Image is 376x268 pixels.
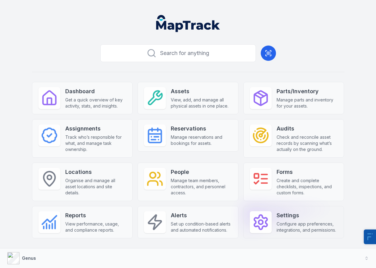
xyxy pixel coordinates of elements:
strong: Audits [277,124,338,133]
a: AuditsCheck and reconcile asset records by scanning what’s actually on the ground. [243,119,344,158]
strong: People [171,168,232,176]
a: ReservationsManage reservations and bookings for assets. [138,119,238,152]
span: Organise and manage all asset locations and site details. [65,178,127,196]
strong: Locations [65,168,127,176]
span: Configure app preferences, integrations, and permissions. [277,221,338,233]
a: AssetsView, add, and manage all physical assets in one place. [138,82,238,114]
span: View, add, and manage all physical assets in one place. [171,97,232,109]
a: PeopleManage team members, contractors, and personnel access. [138,163,238,201]
strong: Assignments [65,124,127,133]
a: DashboardGet a quick overview of key activity, stats, and insights. [32,82,133,114]
span: Manage parts and inventory for your assets. [277,97,338,109]
span: Search for anything [160,49,209,57]
a: AssignmentsTrack who’s responsible for what, and manage task ownership. [32,119,133,158]
strong: Alerts [171,211,232,220]
strong: Genus [22,255,36,261]
strong: Settings [277,211,338,220]
span: View performance, usage, and compliance reports. [65,221,127,233]
a: Parts/InventoryManage parts and inventory for your assets. [243,82,344,114]
strong: Dashboard [65,87,127,96]
span: Manage team members, contractors, and personnel access. [171,178,232,196]
span: Track who’s responsible for what, and manage task ownership. [65,134,127,152]
span: Get a quick overview of key activity, stats, and insights. [65,97,127,109]
a: AlertsSet up condition-based alerts and automated notifications. [138,206,238,238]
span: Create and complete checklists, inspections, and custom forms. [277,178,338,196]
strong: Parts/Inventory [277,87,338,96]
span: Set up condition-based alerts and automated notifications. [171,221,232,233]
strong: Reservations [171,124,232,133]
nav: Global [146,15,230,32]
span: Manage reservations and bookings for assets. [171,134,232,146]
a: FormsCreate and complete checklists, inspections, and custom forms. [243,163,344,201]
strong: Assets [171,87,232,96]
a: SettingsConfigure app preferences, integrations, and permissions. [243,206,344,238]
span: Check and reconcile asset records by scanning what’s actually on the ground. [277,134,338,152]
a: LocationsOrganise and manage all asset locations and site details. [32,163,133,201]
strong: Forms [277,168,338,176]
button: Search for anything [100,44,256,62]
a: ReportsView performance, usage, and compliance reports. [32,206,133,238]
strong: Reports [65,211,127,220]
